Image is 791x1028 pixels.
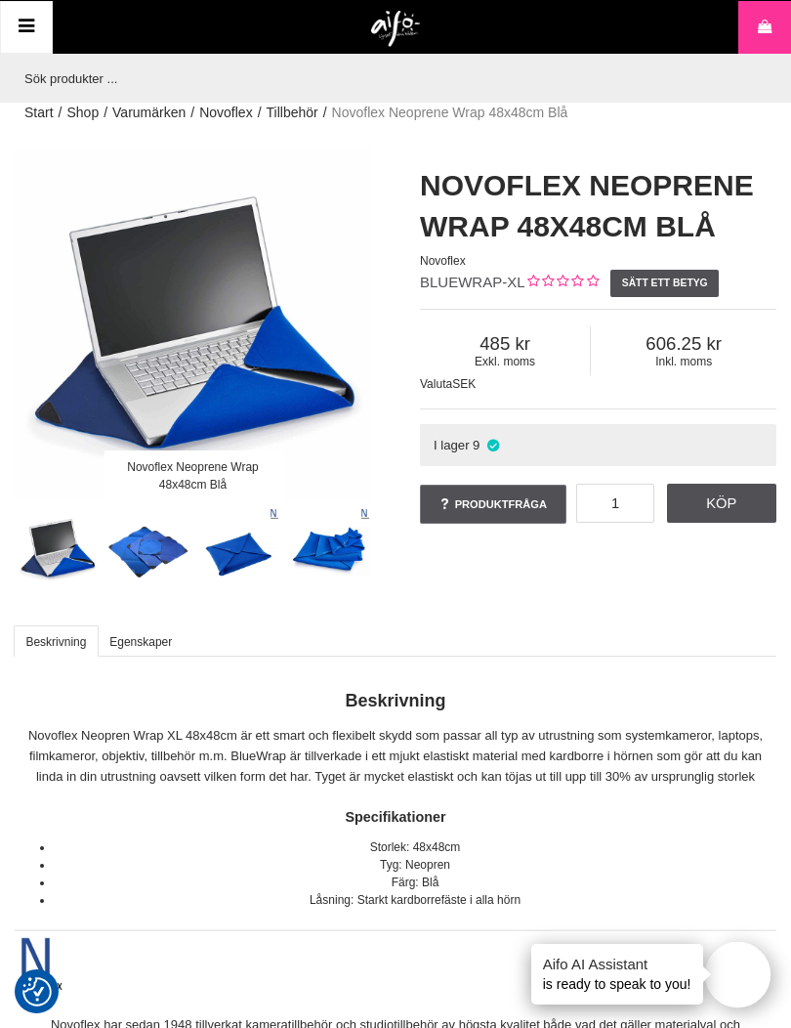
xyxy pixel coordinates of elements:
[289,507,372,590] img: BlueWrap skyddar din utrustning
[66,103,99,123] a: Shop
[420,485,566,524] a: Produktfråga
[420,333,590,355] span: 485
[591,355,776,368] span: Inkl. moms
[15,807,776,827] h4: Specifikationer
[15,689,776,713] h2: Beskrivning
[22,974,52,1009] button: Samtyckesinställningar
[434,438,470,452] span: I lager
[54,891,776,909] li: Låsning: Starkt kardborrefäste i alla hörn
[610,270,719,297] a: Sätt ett betyg
[199,103,252,123] a: Novoflex
[420,165,776,247] h1: Novoflex Neoprene Wrap 48x48cm Blå
[543,954,691,974] h4: Aifo AI Assistant
[112,103,186,123] a: Varumärken
[15,921,776,996] img: Novoflex - About
[667,484,777,523] a: Köp
[531,944,703,1005] div: is ready to speak to you!
[420,274,525,290] span: BLUEWRAP-XL
[484,438,501,452] i: I lager
[107,507,190,590] img: Novoflex Neoprene Wrap i flera storlekar
[525,273,599,293] div: Kundbetyg: 0
[54,874,776,891] li: Färg: Blå
[15,726,776,787] p: Novoflex Neopren Wrap XL 48x48cm är ett smart och flexibelt skydd som passar all typ av utrustnin...
[190,103,194,123] span: /
[323,103,327,123] span: /
[24,103,54,123] a: Start
[332,103,568,123] span: Novoflex Neoprene Wrap 48x48cm Blå
[267,103,318,123] a: Tillbehör
[54,856,776,874] li: Tyg: Neopren
[54,838,776,856] li: Storlek: 48x48cm
[104,103,107,123] span: /
[17,507,100,590] img: Novoflex Neoprene Wrap 48x48cm Blå
[15,54,767,103] input: Sök produkter ...
[420,355,590,368] span: Exkl. moms
[452,377,476,391] span: SEK
[473,438,479,452] span: 9
[258,103,262,123] span: /
[22,977,52,1007] img: Revisit consent button
[14,625,99,657] a: Beskrivning
[591,333,776,355] span: 606.25
[420,254,466,268] span: Novoflex
[371,11,421,48] img: logo.png
[104,450,282,502] div: Novoflex Neoprene Wrap 48x48cm Blå
[98,625,185,657] a: Egenskaper
[59,103,62,123] span: /
[420,377,452,391] span: Valuta
[198,507,281,590] img: Skyddande duk för datorn under transport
